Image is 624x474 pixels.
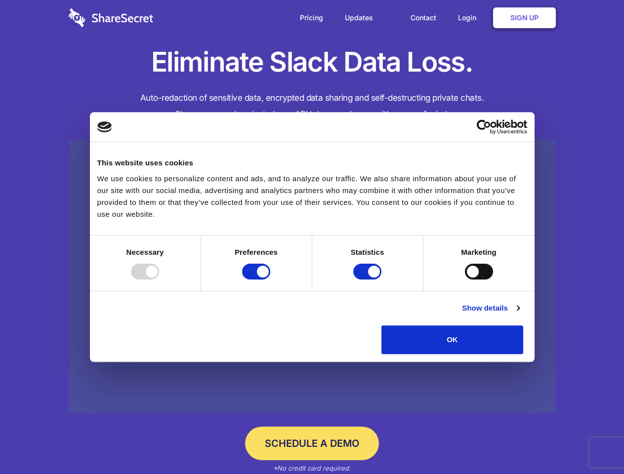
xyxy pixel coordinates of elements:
div: This website uses cookies [97,157,527,169]
strong: Necessary [126,248,164,256]
a: Usercentrics Cookiebot - opens in a new window [441,119,527,134]
a: Pricing [290,2,333,33]
a: Contact [401,2,446,33]
button: OK [381,325,523,354]
strong: Preferences [235,248,278,256]
a: Sign Up [493,7,556,28]
h1: Eliminate Slack Data Loss. [69,44,556,80]
a: Login [448,2,491,33]
strong: Marketing [461,248,497,256]
img: logo [97,121,112,132]
a: Show details [462,302,519,314]
strong: Statistics [351,248,384,256]
div: We use cookies to personalize content and ads, and to analyze our traffic. We also share informat... [97,173,527,220]
h4: Auto-redaction of sensitive data, encrypted data sharing and self-destructing private chats. Shar... [69,90,556,122]
em: *No credit card required. [273,464,351,472]
img: logo-wordmark-white-trans-d4663122ce5f474addd5e946df7df03e33cb6a1c49d2221995e7729f52c070b2.svg [69,8,153,27]
a: Schedule a Demo [245,427,379,460]
a: Wistia video thumbnail [69,139,556,413]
